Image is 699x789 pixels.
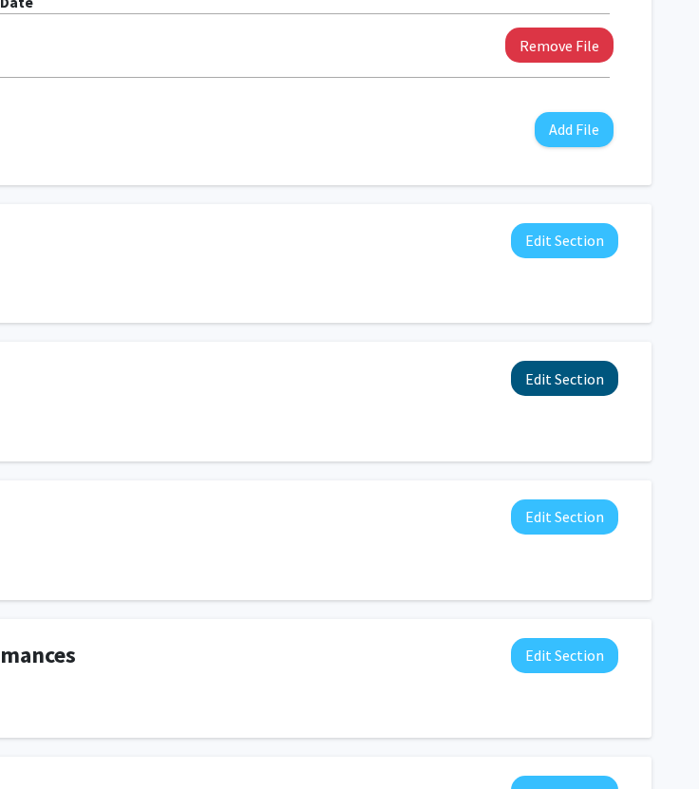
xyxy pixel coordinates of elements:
button: Edit Research Keywords [511,361,618,396]
iframe: Chat [14,704,81,775]
button: Add File [535,112,614,147]
button: Edit Experience [511,499,618,535]
button: Edit Presentations/Competitions/Performances [511,638,618,673]
button: Remove Resume File [505,28,614,63]
button: Edit About [511,223,618,258]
